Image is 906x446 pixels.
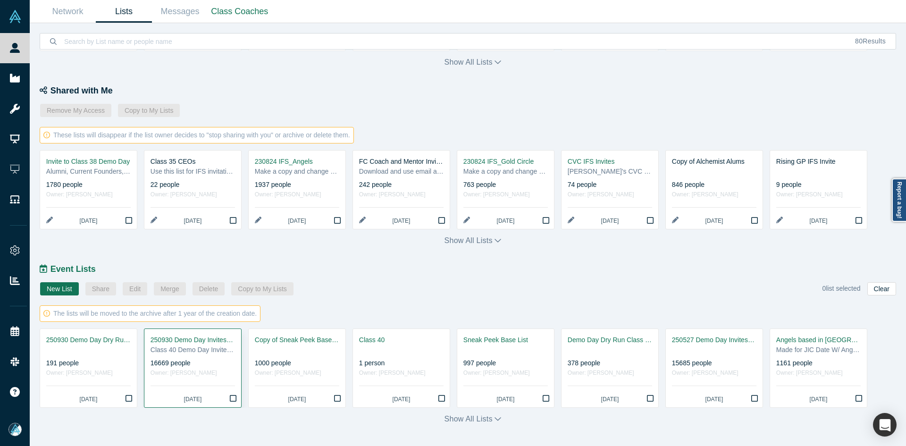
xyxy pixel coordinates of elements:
div: 250930 Demo Day Invites_Base List [151,335,235,345]
div: Owner: [PERSON_NAME] [151,368,235,378]
a: Report a bug! [892,178,906,222]
div: Owner: [PERSON_NAME] [359,368,444,378]
button: Remove My Access [40,104,111,117]
div: [DATE] [151,395,235,404]
span: 80 [855,37,863,45]
div: Owner: [PERSON_NAME] [463,190,548,200]
div: Class 40 [359,335,444,345]
div: 378 people [568,358,652,368]
a: FC Coach and Mentor InvitesDownload and use email addresses for FC invites - you can keep adding ... [353,151,450,229]
button: Bookmark [746,391,763,407]
a: Copy of Alchemist Alums846 peopleOwner: [PERSON_NAME][DATE] [666,151,763,229]
div: 763 people [463,180,548,190]
div: 16669 people [151,358,235,368]
a: Copy of Sneak Peek Base List1000 peopleOwner: [PERSON_NAME][DATE] [249,329,345,407]
button: Bookmark [642,212,658,229]
div: [DATE] [255,217,339,225]
div: 846 people [672,180,756,190]
button: Bookmark [746,212,763,229]
div: Copy of Sneak Peek Base List [255,335,339,345]
div: [DATE] [568,217,652,225]
span: Results [855,37,886,45]
div: Owner: [PERSON_NAME] [776,190,861,200]
a: Network [40,0,96,23]
div: 191 people [46,358,131,368]
div: Class 40 Demo Day Invitees List [151,345,235,355]
div: 250527 Demo Day Invites_Base List [672,335,756,345]
div: Alumni, Current Founders, Partners, Faculty [46,167,131,177]
div: Owner: [PERSON_NAME] [672,190,756,200]
div: FC Coach and Mentor Invites [359,157,444,167]
button: Show all lists [445,413,502,425]
button: Share [85,282,116,295]
div: Owner: [PERSON_NAME] [568,368,652,378]
a: CVC IFS Invites[PERSON_NAME]'s CVC contacts to invite to IFS74 peopleOwner: [PERSON_NAME][DATE] [562,151,658,229]
button: Edit [123,282,147,295]
div: Event Lists [40,263,906,276]
input: Search by List name or people name [63,30,845,52]
div: 1000 people [255,358,339,368]
img: Alchemist Vault Logo [8,10,22,23]
div: 1937 people [255,180,339,190]
div: [PERSON_NAME]'s CVC contacts to invite to IFS [568,167,652,177]
button: Show all lists [445,57,502,68]
a: Invite to Class 38 Demo DayAlumni, Current Founders, Partners, Faculty1780 peopleOwner: [PERSON_N... [40,151,137,229]
button: Bookmark [329,391,345,407]
div: [DATE] [46,395,131,404]
div: 9 people [776,180,861,190]
button: Bookmark [120,391,137,407]
div: 242 people [359,180,444,190]
div: Made for JIC Date W/ Angels Event [776,345,861,355]
div: 997 people [463,358,548,368]
div: Make a copy and change date in title [255,167,339,177]
div: The lists will be moved to the archive after 1 year of the creation date. [40,305,260,322]
div: [DATE] [359,395,444,404]
div: Owner: [PERSON_NAME] [151,190,235,200]
div: Invite to Class 38 Demo Day [46,157,131,167]
div: Download and use email addresses for FC invites - you can keep adding people to this list [359,167,444,177]
button: Bookmark [537,391,554,407]
div: [DATE] [463,217,548,225]
div: 1780 people [46,180,131,190]
div: 15685 people [672,358,756,368]
div: Shared with Me [40,84,906,97]
div: Rising GP IFS Invite [776,157,861,167]
a: Rising GP IFS Invite9 peopleOwner: [PERSON_NAME][DATE] [770,151,867,229]
div: [DATE] [255,395,339,404]
div: Demo Day Dry Run Class 39 [568,335,652,345]
button: Bookmark [329,212,345,229]
div: Owner: [PERSON_NAME] [672,368,756,378]
div: CVC IFS Invites [568,157,652,167]
div: Owner: [PERSON_NAME] [255,368,339,378]
div: Sneak Peek Base List [463,335,548,345]
div: [DATE] [776,217,861,225]
span: 0 list selected [822,285,861,292]
div: [DATE] [46,217,131,225]
button: Bookmark [850,391,867,407]
a: Class 401 personOwner: [PERSON_NAME][DATE] [353,329,450,407]
button: Bookmark [850,212,867,229]
div: [DATE] [151,217,235,225]
div: 1161 people [776,358,861,368]
div: Copy of Alchemist Alums [672,157,756,167]
a: 230824 IFS_Gold CircleMake a copy and change date763 peopleOwner: [PERSON_NAME][DATE] [457,151,554,229]
a: Lists [96,0,152,23]
div: [DATE] [463,395,548,404]
div: 1 person [359,358,444,368]
button: Show all lists [445,235,502,246]
img: Mia Scott's Account [8,423,22,436]
div: Owner: [PERSON_NAME] [568,190,652,200]
div: Owner: [PERSON_NAME] [359,190,444,200]
button: Bookmark [433,212,450,229]
button: Merge [154,282,186,295]
div: These lists will disappear if the list owner decides to "stop sharing with you" or archive or del... [40,127,354,143]
div: Owner: [PERSON_NAME] [255,190,339,200]
div: [DATE] [568,395,652,404]
a: Class 35 CEOsUse this list for IFS invitations22 peopleOwner: [PERSON_NAME][DATE] [144,151,241,229]
button: New List [40,282,79,295]
a: Class Coaches [208,0,271,23]
div: [DATE] [672,395,756,404]
button: Bookmark [225,391,241,407]
a: Sneak Peek Base List997 peopleOwner: [PERSON_NAME][DATE] [457,329,554,407]
div: Owner: [PERSON_NAME] [463,368,548,378]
